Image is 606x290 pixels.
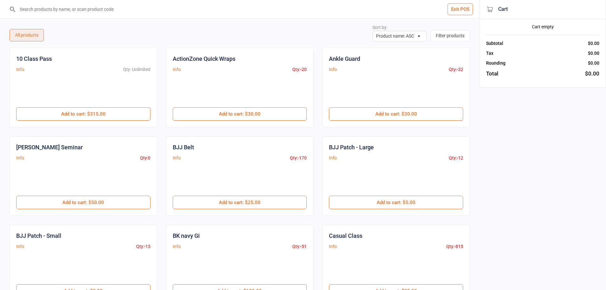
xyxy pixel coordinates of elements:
[173,231,200,240] div: BK navy Gi
[486,60,505,67] div: Rounding
[123,66,150,73] div: Qty: Unlimited
[588,40,599,47] div: $0.00
[173,66,181,73] button: Info
[448,4,473,15] button: Exit POS
[446,243,463,250] div: Qty: -815
[329,231,362,240] div: Casual Class
[16,231,61,240] div: BJJ Patch - Small
[140,155,150,161] div: Qty: 0
[486,50,493,57] div: Tax
[290,155,307,161] div: Qty: -170
[329,196,463,209] button: Add to cart: $5.00
[136,243,150,250] div: Qty: -15
[486,40,503,47] div: Subtotal
[16,66,24,73] button: Info
[588,60,599,67] div: $0.00
[486,24,599,30] div: Cart empty
[292,66,307,73] div: Qty: -20
[16,54,52,63] div: 10 Class Pass
[449,66,463,73] div: Qty: -32
[329,66,337,73] button: Info
[449,155,463,161] div: Qty: -12
[10,29,44,41] div: All products
[585,70,599,78] div: $0.00
[16,155,24,161] button: Info
[16,196,150,209] button: Add to cart: $50.00
[173,243,181,250] button: Info
[16,143,83,152] div: [PERSON_NAME] Seminar
[173,54,235,63] div: ActionZone Quick Wraps
[16,243,24,250] button: Info
[173,196,307,209] button: Add to cart: $25.00
[173,155,181,161] button: Info
[486,70,498,78] div: Total
[329,155,337,161] button: Info
[329,107,463,121] button: Add to cart: $30.00
[292,243,307,250] div: Qty: -51
[329,143,374,152] div: BJJ Patch - Large
[329,243,337,250] button: Info
[588,50,599,57] div: $0.00
[329,54,360,63] div: Ankle Guard
[173,143,194,152] div: BJJ Belt
[16,107,150,121] button: Add to cart: $315.00
[173,107,307,121] button: Add to cart: $30.00
[373,25,387,30] label: Sort by:
[430,30,470,41] button: Filter products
